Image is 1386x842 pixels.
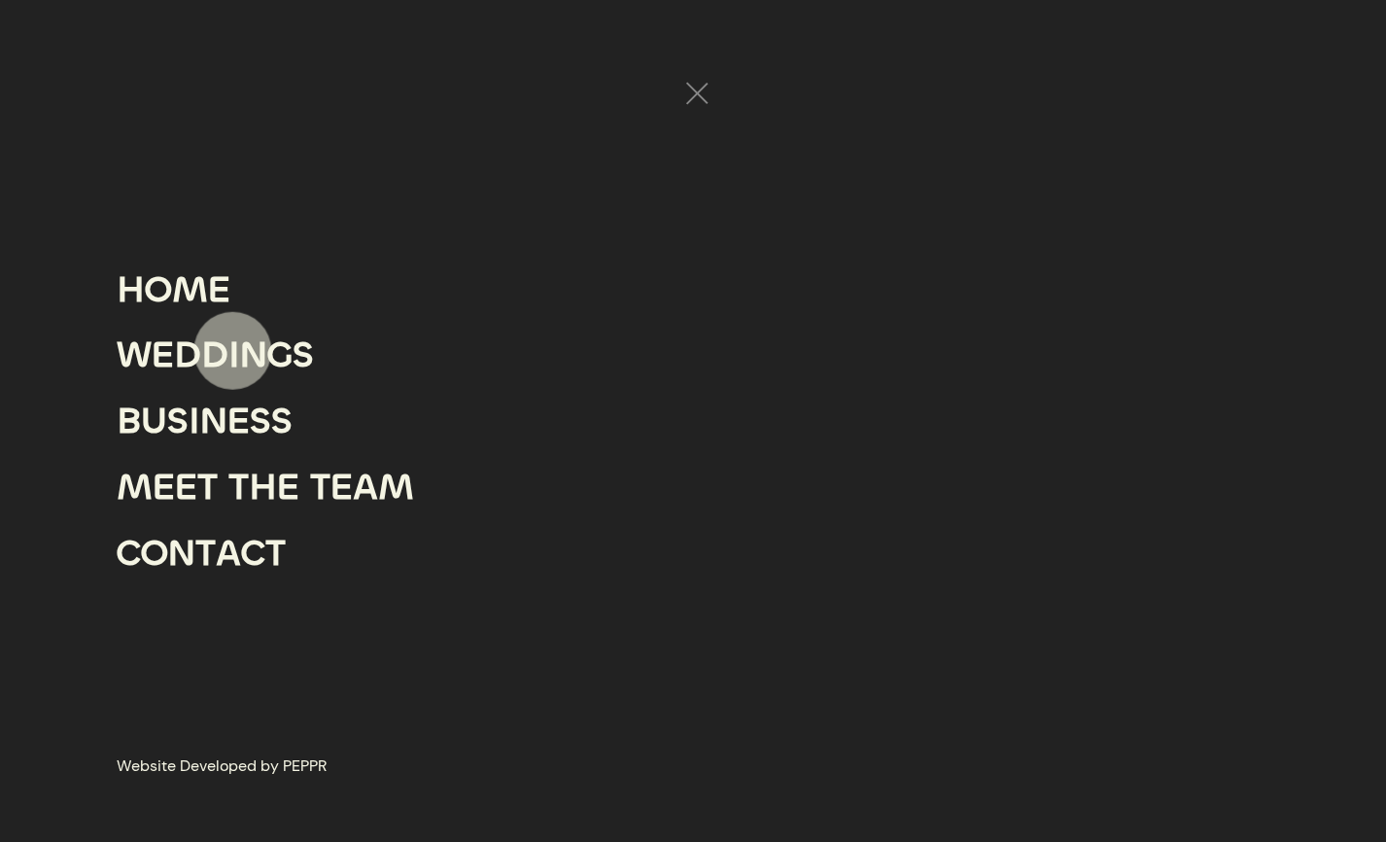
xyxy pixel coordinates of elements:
[172,257,208,323] div: M
[117,520,141,586] div: C
[293,322,314,388] div: S
[277,454,299,520] div: E
[208,257,230,323] div: E
[117,454,414,520] a: MEET THE TEAM
[145,257,172,323] div: O
[141,388,167,454] div: U
[117,520,286,586] a: CONTACT
[168,520,195,586] div: N
[174,322,201,388] div: D
[200,388,227,454] div: N
[228,454,249,520] div: T
[267,322,293,388] div: G
[117,454,153,520] div: M
[241,520,265,586] div: C
[201,322,228,388] div: D
[249,454,277,520] div: H
[117,322,152,388] div: W
[189,388,200,454] div: I
[265,520,286,586] div: T
[117,388,141,454] div: B
[353,454,378,520] div: A
[153,454,175,520] div: E
[216,520,241,586] div: A
[250,388,271,454] div: S
[117,753,327,780] a: Website Developed by PEPPR
[330,454,353,520] div: E
[117,257,145,323] div: H
[195,520,216,586] div: T
[141,520,168,586] div: O
[271,388,293,454] div: S
[152,322,174,388] div: E
[197,454,218,520] div: T
[117,388,293,454] a: BUSINESS
[175,454,197,520] div: E
[378,454,414,520] div: M
[240,322,267,388] div: N
[117,257,230,323] a: HOME
[228,322,240,388] div: I
[227,388,250,454] div: E
[310,454,330,520] div: T
[117,322,314,388] a: WEDDINGS
[167,388,189,454] div: S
